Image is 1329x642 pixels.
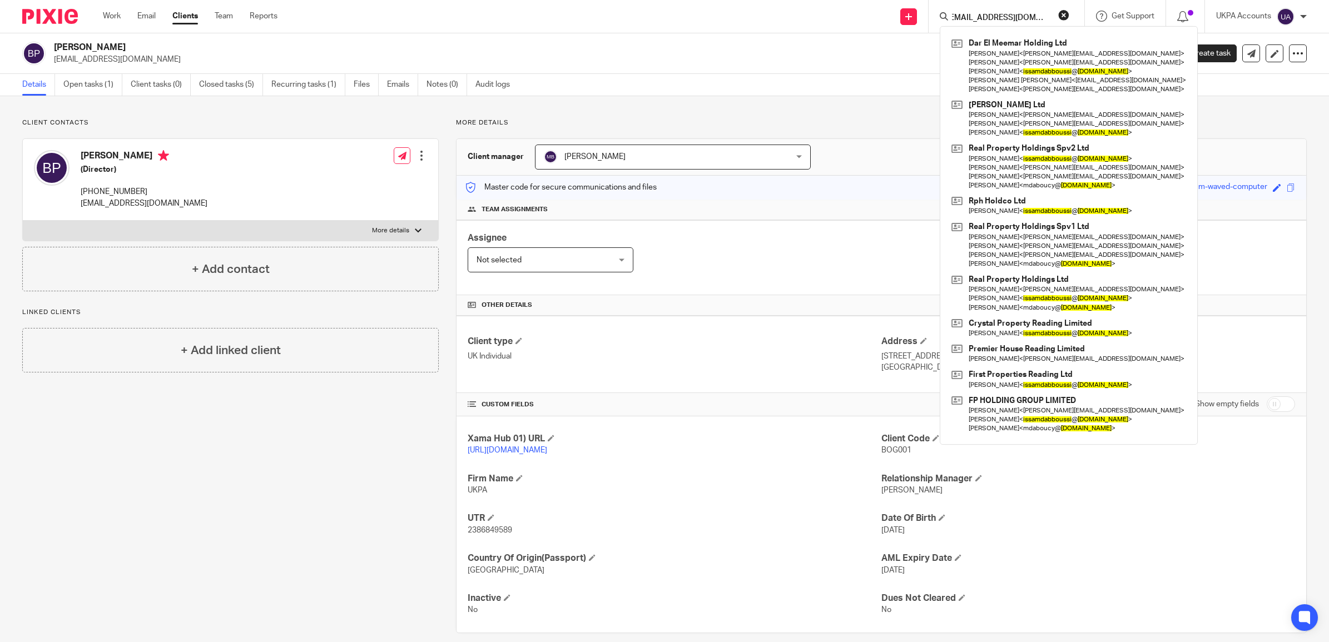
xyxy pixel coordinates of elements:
[54,54,1156,65] p: [EMAIL_ADDRESS][DOMAIN_NAME]
[1164,181,1267,194] div: vegan-plum-waved-computer
[81,186,207,197] p: [PHONE_NUMBER]
[387,74,418,96] a: Emails
[271,74,345,96] a: Recurring tasks (1)
[63,74,122,96] a: Open tasks (1)
[881,553,1295,564] h4: AML Expiry Date
[215,11,233,22] a: Team
[468,473,881,485] h4: Firm Name
[881,566,905,574] span: [DATE]
[354,74,379,96] a: Files
[881,486,943,494] span: [PERSON_NAME]
[1277,8,1295,26] img: svg%3E
[468,566,544,574] span: [GEOGRAPHIC_DATA]
[81,150,207,164] h4: [PERSON_NAME]
[172,11,198,22] a: Clients
[468,351,881,362] p: UK Individual
[468,512,881,524] h4: UTR
[1172,44,1237,62] a: Create task
[477,256,522,264] span: Not selected
[81,164,207,175] h5: (Director)
[468,336,881,347] h4: Client type
[881,446,911,454] span: BOG001
[137,11,156,22] a: Email
[475,74,518,96] a: Audit logs
[881,473,1295,485] h4: Relationship Manager
[199,74,263,96] a: Closed tasks (5)
[468,446,547,454] a: [URL][DOMAIN_NAME]
[544,150,557,163] img: svg%3E
[22,42,46,65] img: svg%3E
[468,233,507,242] span: Assignee
[1216,11,1271,22] p: UKPA Accounts
[34,150,70,186] img: svg%3E
[1195,399,1259,410] label: Show empty fields
[468,151,524,162] h3: Client manager
[456,118,1307,127] p: More details
[181,342,281,359] h4: + Add linked client
[372,226,409,235] p: More details
[482,205,548,214] span: Team assignments
[468,433,881,445] h4: Xama Hub 01) URL
[881,351,1295,362] p: [STREET_ADDRESS]
[881,526,905,534] span: [DATE]
[468,486,487,494] span: UKPA
[1112,12,1154,20] span: Get Support
[564,153,626,161] span: [PERSON_NAME]
[192,261,270,278] h4: + Add contact
[881,433,1295,445] h4: Client Code
[158,150,169,161] i: Primary
[1058,9,1069,21] button: Clear
[22,74,55,96] a: Details
[881,593,1295,604] h4: Dues Not Cleared
[468,593,881,604] h4: Inactive
[951,13,1051,23] input: Search
[881,336,1295,347] h4: Address
[482,301,532,310] span: Other details
[465,182,657,193] p: Master code for secure communications and files
[54,42,935,53] h2: [PERSON_NAME]
[103,11,121,22] a: Work
[250,11,277,22] a: Reports
[81,198,207,209] p: [EMAIL_ADDRESS][DOMAIN_NAME]
[468,400,881,409] h4: CUSTOM FIELDS
[881,362,1295,373] p: [GEOGRAPHIC_DATA], N1 4PY
[131,74,191,96] a: Client tasks (0)
[468,606,478,614] span: No
[468,553,881,564] h4: Country Of Origin(Passport)
[22,9,78,24] img: Pixie
[468,526,512,534] span: 2386849589
[881,606,891,614] span: No
[22,308,439,317] p: Linked clients
[427,74,467,96] a: Notes (0)
[881,512,1295,524] h4: Date Of Birth
[22,118,439,127] p: Client contacts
